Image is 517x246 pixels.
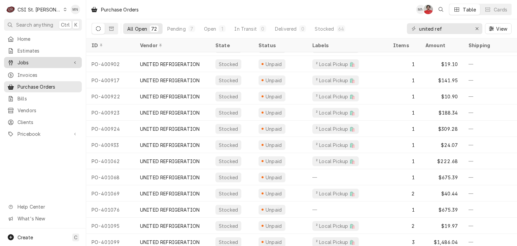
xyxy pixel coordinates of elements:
div: State [215,42,248,49]
div: 72 [151,25,157,32]
button: View [485,23,512,34]
div: Melissa Nehls's Avatar [71,5,80,14]
div: ² Local Pickup 🛍️ [315,142,356,149]
span: Purchase Orders [18,83,78,90]
div: $24.07 [420,137,463,153]
div: Pending [167,25,186,32]
div: Stocked [218,93,239,100]
div: $222.68 [420,153,463,169]
span: Home [18,35,78,42]
div: Melissa Nehls's Avatar [416,5,425,14]
div: ² Local Pickup 🛍️ [315,190,356,197]
div: 1 [388,153,420,169]
div: 1 [220,25,224,32]
div: 1 [388,169,420,185]
div: Stocked [218,77,239,84]
div: 2 [388,218,420,234]
div: Unpaid [265,93,283,100]
span: Vendors [18,107,78,114]
div: 7 [190,25,194,32]
span: Ctrl [61,21,70,28]
div: UNITED REFRIGERATION [140,222,200,229]
a: Estimates [4,45,82,56]
div: Unpaid [265,206,283,213]
div: UNITED REFRIGERATION [140,206,200,213]
div: 1 [388,88,420,104]
div: Unpaid [265,222,283,229]
div: ² Local Pickup 🛍️ [315,239,356,246]
div: $188.34 [420,104,463,121]
div: UNITED REFRIGERATION [140,174,200,181]
div: 1 [388,104,420,121]
div: UNITED REFRIGERATION [140,93,200,100]
div: UNITED REFRIGERATION [140,109,200,116]
div: Unpaid [265,239,283,246]
div: ² Local Pickup 🛍️ [315,222,356,229]
div: PO-401068 [86,169,135,185]
a: Go to Help Center [4,201,82,212]
div: $40.44 [420,185,463,202]
div: PO-400924 [86,121,135,137]
span: Estimates [18,47,78,54]
div: PO-400933 [86,137,135,153]
span: Jobs [18,59,68,66]
div: Stocked [218,190,239,197]
span: Create [18,235,33,240]
a: Bills [4,93,82,104]
input: Keyword search [419,23,470,34]
a: Purchase Orders [4,81,82,92]
div: $19.10 [420,56,463,72]
div: CSI St. [PERSON_NAME] [18,6,61,13]
div: C [6,5,15,14]
div: 0 [301,25,305,32]
div: UNITED REFRIGERATION [140,77,200,84]
div: Cards [494,6,507,13]
span: Bills [18,95,78,102]
div: PO-400902 [86,56,135,72]
div: ID [92,42,128,49]
div: ² Local Pickup 🛍️ [315,125,356,132]
div: NF [423,5,433,14]
div: 64 [338,25,344,32]
div: Stocked [218,158,239,165]
span: K [74,21,77,28]
div: UNITED REFRIGERATION [140,239,200,246]
div: Stocked [218,142,239,149]
div: MN [71,5,80,14]
div: Unpaid [265,174,283,181]
span: Pricebook [18,130,68,137]
button: Open search [436,4,446,15]
div: $675.39 [420,169,463,185]
div: 1 [388,56,420,72]
a: Go to Pricebook [4,128,82,140]
div: Stocked [218,222,239,229]
div: ² Local Pickup 🛍️ [315,109,356,116]
span: Clients [18,119,78,126]
div: Stocked [218,239,239,246]
span: C [74,234,77,241]
span: Invoices [18,71,78,79]
div: $141.95 [420,72,463,88]
div: Labels [312,42,382,49]
div: PO-401095 [86,218,135,234]
div: Table [463,6,476,13]
div: Unpaid [265,125,283,132]
div: $309.28 [420,121,463,137]
div: UNITED REFRIGERATION [140,158,200,165]
span: What's New [18,215,78,222]
div: PO-401069 [86,185,135,202]
div: Stocked [218,61,239,68]
div: PO-400922 [86,88,135,104]
div: MN [416,5,425,14]
div: PO-400917 [86,72,135,88]
div: Delivered [275,25,297,32]
div: 1 [388,202,420,218]
div: Stocked [218,206,239,213]
div: $675.39 [420,202,463,218]
div: Amount [425,42,456,49]
span: View [495,25,509,32]
div: Items [393,42,413,49]
div: Open [204,25,216,32]
a: Go to Jobs [4,57,82,68]
span: Search anything [16,21,53,28]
